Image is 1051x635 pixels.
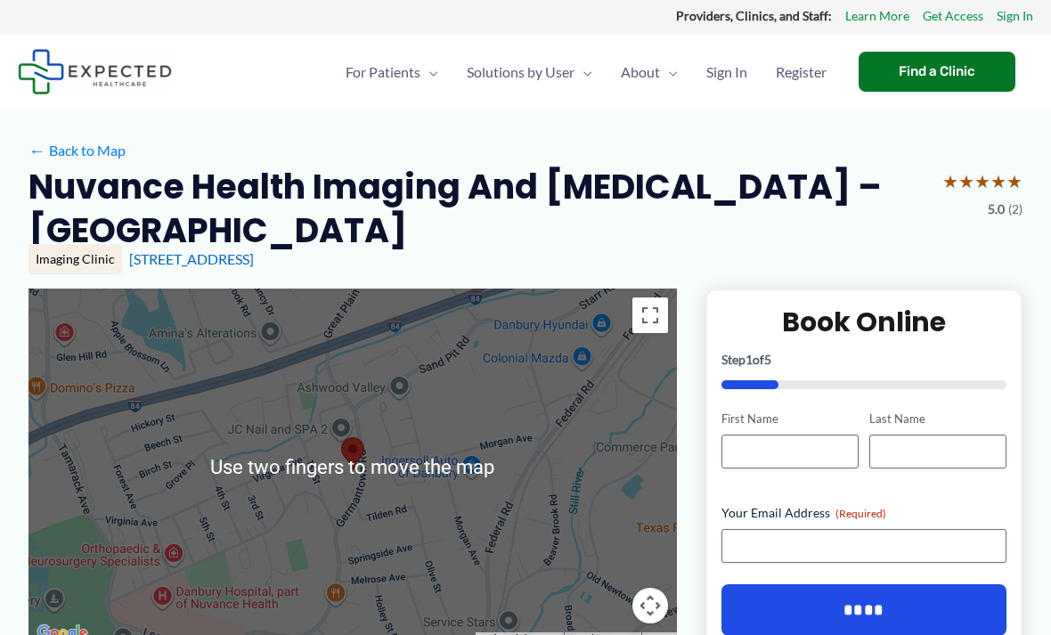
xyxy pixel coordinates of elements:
[29,244,122,274] div: Imaging Clinic
[692,41,762,103] a: Sign In
[632,588,668,623] button: Map camera controls
[859,52,1015,92] a: Find a Clinic
[721,354,1006,366] p: Step of
[331,41,841,103] nav: Primary Site Navigation
[845,4,909,28] a: Learn More
[721,504,1006,522] label: Your Email Address
[660,41,678,103] span: Menu Toggle
[942,165,958,198] span: ★
[958,165,974,198] span: ★
[467,41,574,103] span: Solutions by User
[676,8,832,23] strong: Providers, Clinics, and Staff:
[923,4,983,28] a: Get Access
[721,411,859,427] label: First Name
[1006,165,1022,198] span: ★
[29,165,928,253] h2: Nuvance Health Imaging and [MEDICAL_DATA] – [GEOGRAPHIC_DATA]
[974,165,990,198] span: ★
[988,198,1005,221] span: 5.0
[835,507,886,520] span: (Required)
[745,352,753,367] span: 1
[706,41,747,103] span: Sign In
[129,250,254,267] a: [STREET_ADDRESS]
[29,137,126,164] a: ←Back to Map
[452,41,607,103] a: Solutions by UserMenu Toggle
[607,41,692,103] a: AboutMenu Toggle
[762,41,841,103] a: Register
[420,41,438,103] span: Menu Toggle
[764,352,771,367] span: 5
[869,411,1006,427] label: Last Name
[632,297,668,333] button: Toggle fullscreen view
[18,49,172,94] img: Expected Healthcare Logo - side, dark font, small
[721,305,1006,339] h2: Book Online
[776,41,827,103] span: Register
[1008,198,1022,221] span: (2)
[346,41,420,103] span: For Patients
[990,165,1006,198] span: ★
[997,4,1033,28] a: Sign In
[331,41,452,103] a: For PatientsMenu Toggle
[621,41,660,103] span: About
[574,41,592,103] span: Menu Toggle
[29,142,45,159] span: ←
